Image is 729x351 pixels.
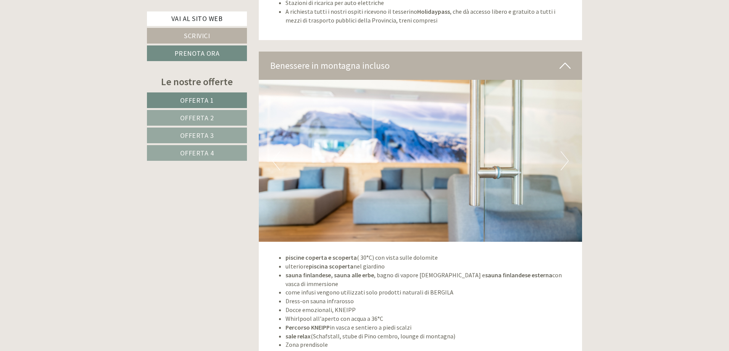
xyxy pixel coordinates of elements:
div: Le nostre offerte [147,74,247,89]
button: Next [561,151,569,170]
strong: piscine coperta e scoperta [285,254,357,261]
a: Prenota ora [147,45,247,61]
div: Buon giorno, come possiamo aiutarla? [6,21,116,44]
button: Invia [261,199,301,215]
li: , bagno di vapore [DEMOGRAPHIC_DATA] e con vasca di immersione [285,271,571,288]
li: Docce emozionali, KNEIPP [285,306,571,314]
strong: sale relax [285,332,311,340]
span: Offerta 1 [180,96,214,105]
button: Previous [272,151,280,170]
span: Offerta 3 [180,131,214,140]
li: ulteriore nel giardino [285,262,571,271]
li: in vasca e sentiero a piedi scalzi [285,323,571,332]
span: Offerta 4 [180,149,214,157]
small: 11:32 [11,37,112,42]
span: Offerta 2 [180,113,214,122]
li: A richiesta tutti i nostri ospiti ricevono il tesserino , che dà accesso libero e gratuito a tutt... [285,7,571,25]
li: Dress-on sauna infrarosso [285,297,571,306]
li: come infusi vengono utilizzati solo prodotti naturali di BERGILA [285,288,571,297]
strong: sauna finlandese esterna [485,271,552,279]
a: Vai al sito web [147,11,247,26]
strong: piscina scoperta [309,262,353,270]
li: Whirlpool all'aperto con acqua a 36°C [285,314,571,323]
li: (Schafstall, stube di Pino cembro, lounge di montagna) [285,332,571,341]
li: ( 30°C) con vista sulle dolomite [285,253,571,262]
a: Scrivici [147,28,247,44]
div: mercoledì [130,6,171,19]
div: Inso Sonnenheim [11,22,112,28]
li: Zona prendisole [285,340,571,349]
div: Benessere in montagna incluso [259,52,582,80]
strong: Percorso KNEIPP [285,324,330,331]
strong: sauna finlandese, sauna alle erbe [285,271,374,279]
strong: Holidaypass [417,8,450,15]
